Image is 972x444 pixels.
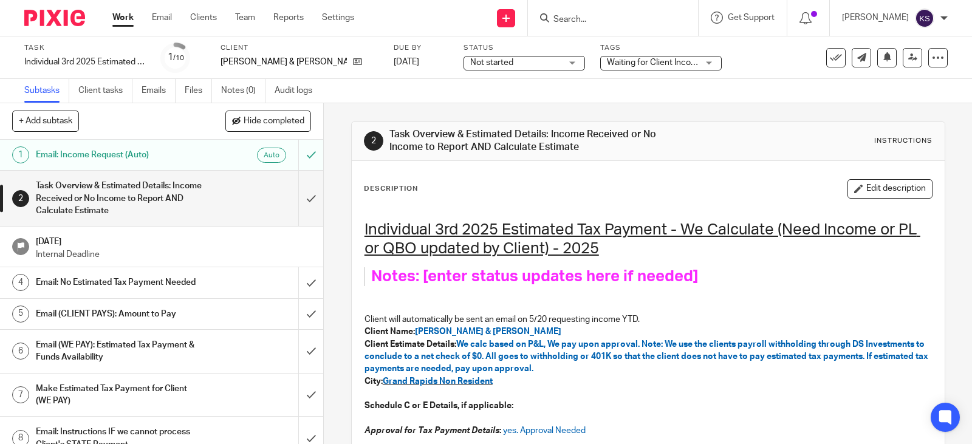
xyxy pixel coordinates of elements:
a: Clients [190,12,217,24]
div: Individual 3rd 2025 Estimated Tax Payment - We Calculate (Need Income or PL or QBO updated by Cli... [24,56,146,68]
a: Audit logs [275,79,321,103]
span: [PERSON_NAME] & [PERSON_NAME] [415,327,561,336]
div: Instructions [874,136,933,146]
label: Due by [394,43,448,53]
div: 1 [168,50,184,64]
img: Pixie [24,10,85,26]
h1: Make Estimated Tax Payment for Client (WE PAY) [36,380,203,411]
strong: City: [364,377,493,386]
p: [PERSON_NAME] [842,12,909,24]
span: Waiting for Client Income or PL or Notice of Updated QBO Books - Email Sent [607,58,898,67]
h1: Task Overview & Estimated Details: Income Received or No Income to Report AND Calculate Estimate [389,128,674,154]
span: Get Support [728,13,775,22]
div: 4 [12,274,29,291]
div: 2 [364,131,383,151]
span: We calc based on P&L, We pay upon approval. Note: We use the clients payroll withholding through ... [364,340,930,374]
h1: Email (WE PAY): Estimated Tax Payment & Funds Availability [36,336,203,367]
span: Not started [470,58,513,67]
label: Status [464,43,585,53]
span: Notes: [enter status updates here if needed] [371,268,699,284]
h1: Email: Income Request (Auto) [36,146,203,164]
div: 5 [12,306,29,323]
div: 6 [12,343,29,360]
strong: Client Estimate Details: [364,340,930,374]
a: Team [235,12,255,24]
input: Search [552,15,662,26]
a: Work [112,12,134,24]
strong: Client Name: [364,327,561,336]
a: Email [152,12,172,24]
a: Subtasks [24,79,69,103]
a: Files [185,79,212,103]
button: Edit description [847,179,933,199]
small: /10 [173,55,184,61]
span: Hide completed [244,117,304,126]
span: yes. Approval Needed [503,426,586,435]
button: + Add subtask [12,111,79,131]
button: Hide completed [225,111,311,131]
h1: Email: No Estimated Tax Payment Needed [36,273,203,292]
div: Auto [257,148,286,163]
p: Internal Deadline [36,248,312,261]
h1: [DATE] [36,233,312,248]
div: 7 [12,386,29,403]
span: Grand Rapids Non Resident [383,377,493,386]
a: Client tasks [78,79,132,103]
div: 2 [12,190,29,207]
span: [DATE] [394,58,419,66]
strong: Schedule C or E Details, if applicable: [364,401,513,410]
label: Task [24,43,146,53]
div: 1 [12,146,29,163]
p: Description [364,184,418,194]
h1: Task Overview & Estimated Details: Income Received or No Income to Report AND Calculate Estimate [36,177,203,220]
em: Approval for Tax Payment Details [364,426,499,435]
label: Tags [600,43,722,53]
u: Individual 3rd 2025 Estimated Tax Payment - We Calculate (Need Income or PL or QBO updated by Cli... [364,222,920,256]
h1: Email (CLIENT PAYS): Amount to Pay [36,305,203,323]
img: svg%3E [915,9,934,28]
a: Notes (0) [221,79,265,103]
a: Emails [142,79,176,103]
strong: : [364,426,501,435]
p: Client will automatically be sent an email on 5/20 requesting income YTD. [364,313,932,326]
a: Settings [322,12,354,24]
a: Reports [273,12,304,24]
label: Client [221,43,378,53]
p: [PERSON_NAME] & [PERSON_NAME] [221,56,347,68]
